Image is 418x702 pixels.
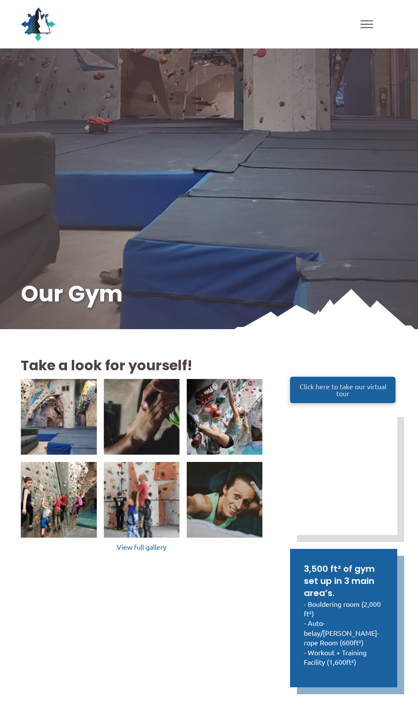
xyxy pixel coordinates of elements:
[304,563,383,599] h2: 3,500 ft² of gym set up in 3 main area’s.
[21,279,397,310] h1: Our Gym
[21,7,55,42] img: North Wall Logo
[298,383,388,397] span: Click here to take our virtual tour
[304,599,383,667] p: - Bouldering room (2,000 ft²) - Auto-belay/[PERSON_NAME]-rope Room (600ft²) - Workout + Training ...
[357,15,376,34] div: Toggle Off Canvas Content
[290,377,396,403] a: Click here to take our virtual tour
[21,541,262,553] a: View full gallery
[21,356,262,375] h2: Take a look for yourself!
